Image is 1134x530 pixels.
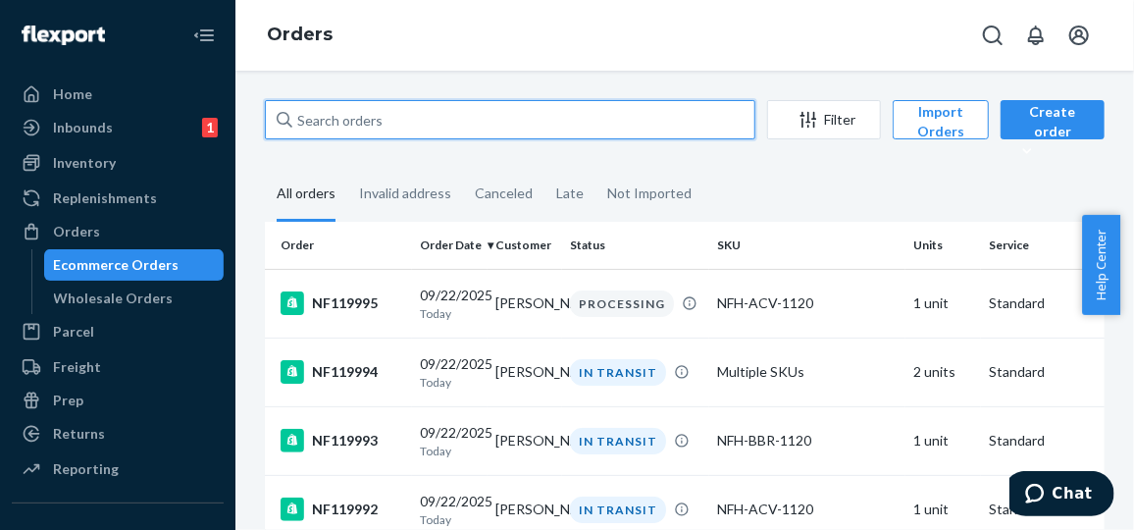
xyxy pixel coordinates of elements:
div: NF119995 [281,291,404,315]
p: Standard [989,362,1120,382]
p: Today [420,511,480,528]
div: NF119992 [281,498,404,521]
div: 09/22/2025 [420,354,480,391]
div: Freight [53,357,101,377]
div: Invalid address [359,168,451,219]
div: NF119993 [281,429,404,452]
div: Orders [53,222,100,241]
th: Status [562,222,709,269]
td: 1 unit [905,406,981,475]
div: All orders [277,168,335,222]
a: Ecommerce Orders [44,249,225,281]
div: 09/22/2025 [420,423,480,459]
a: Inventory [12,147,224,179]
div: 09/22/2025 [420,492,480,528]
button: Close Navigation [184,16,224,55]
th: SKU [709,222,905,269]
button: Open account menu [1059,16,1099,55]
th: Units [905,222,981,269]
div: NFH-ACV-1120 [717,293,898,313]
th: Service [981,222,1128,269]
td: [PERSON_NAME] [488,338,563,406]
a: Wholesale Orders [44,283,225,314]
div: Parcel [53,322,94,342]
a: Replenishments [12,183,224,214]
a: Inbounds1 [12,112,224,143]
div: NFH-ACV-1120 [717,500,898,519]
img: Flexport logo [22,26,105,45]
div: Replenishments [53,188,157,208]
button: Create order [1001,100,1105,139]
div: IN TRANSIT [570,359,666,386]
td: Multiple SKUs [709,338,905,406]
div: Create order [1015,102,1090,161]
div: IN TRANSIT [570,497,666,523]
div: IN TRANSIT [570,428,666,454]
div: Home [53,84,92,104]
a: Orders [12,216,224,247]
iframe: Opens a widget where you can chat to one of our agents [1009,471,1114,520]
a: Freight [12,351,224,383]
button: Open notifications [1016,16,1056,55]
div: 1 [202,118,218,137]
th: Order Date [412,222,488,269]
button: Help Center [1082,215,1120,315]
div: Not Imported [607,168,692,219]
div: Canceled [475,168,533,219]
a: Home [12,79,224,110]
div: Ecommerce Orders [54,255,180,275]
div: Late [556,168,584,219]
p: Today [420,443,480,459]
a: Parcel [12,316,224,347]
button: Open Search Box [973,16,1012,55]
div: 09/22/2025 [420,286,480,322]
div: PROCESSING [570,291,674,317]
div: Inventory [53,153,116,173]
div: Wholesale Orders [54,289,174,308]
div: NF119994 [281,360,404,384]
a: Prep [12,385,224,416]
th: Order [265,222,412,269]
p: Standard [989,293,1120,313]
input: Search orders [265,100,755,139]
div: Prep [53,391,83,410]
p: Standard [989,500,1120,519]
div: Inbounds [53,118,113,137]
td: [PERSON_NAME] [488,269,563,338]
a: Reporting [12,453,224,485]
a: Returns [12,418,224,450]
div: Reporting [53,459,119,479]
ol: breadcrumbs [251,7,348,64]
button: Filter [767,100,881,139]
td: 1 unit [905,269,981,338]
div: Returns [53,424,105,444]
div: NFH-BBR-1120 [717,431,898,450]
div: Filter [768,110,880,130]
button: Import Orders [893,100,989,139]
p: Today [420,374,480,391]
a: Orders [267,24,333,45]
div: Customer [495,237,555,253]
p: Standard [989,431,1120,450]
td: 2 units [905,338,981,406]
p: Today [420,305,480,322]
td: [PERSON_NAME] [488,406,563,475]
